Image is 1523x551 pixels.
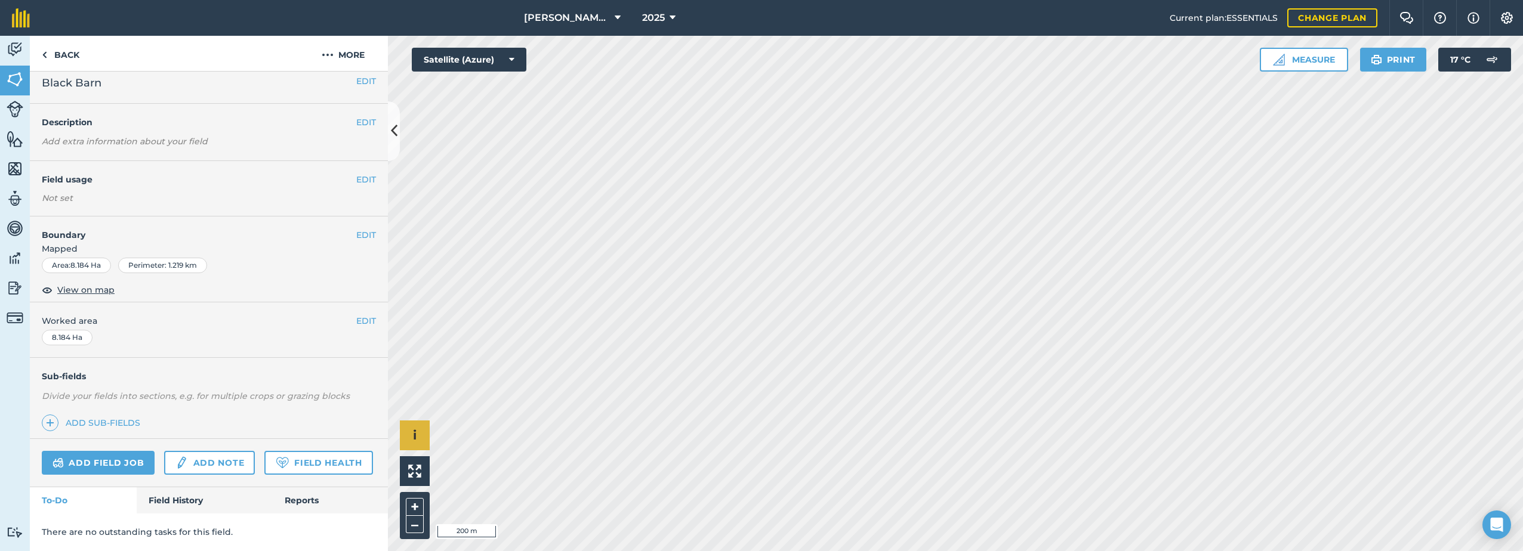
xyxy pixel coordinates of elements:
button: Print [1360,48,1427,72]
button: EDIT [356,116,376,129]
div: Area : 8.184 Ha [42,258,111,273]
img: fieldmargin Logo [12,8,30,27]
p: There are no outstanding tasks for this field. [42,525,376,538]
button: Measure [1260,48,1348,72]
img: svg+xml;base64,PD94bWwgdmVyc2lvbj0iMS4wIiBlbmNvZGluZz0idXRmLTgiPz4KPCEtLSBHZW5lcmF0b3I6IEFkb2JlIE... [7,279,23,297]
a: Field Health [264,451,372,475]
h4: Boundary [30,216,356,242]
button: EDIT [356,173,376,186]
img: Two speech bubbles overlapping with the left bubble in the forefront [1399,12,1414,24]
img: svg+xml;base64,PD94bWwgdmVyc2lvbj0iMS4wIiBlbmNvZGluZz0idXRmLTgiPz4KPCEtLSBHZW5lcmF0b3I6IEFkb2JlIE... [7,190,23,208]
img: Four arrows, one pointing top left, one top right, one bottom right and the last bottom left [408,465,421,478]
img: svg+xml;base64,PHN2ZyB4bWxucz0iaHR0cDovL3d3dy53My5vcmcvMjAwMC9zdmciIHdpZHRoPSI1NiIgaGVpZ2h0PSI2MC... [7,70,23,88]
button: More [298,36,388,71]
a: Change plan [1287,8,1377,27]
span: Current plan : ESSENTIALS [1170,11,1278,24]
img: svg+xml;base64,PD94bWwgdmVyc2lvbj0iMS4wIiBlbmNvZGluZz0idXRmLTgiPz4KPCEtLSBHZW5lcmF0b3I6IEFkb2JlIE... [7,527,23,538]
span: Black Barn [42,75,101,91]
img: svg+xml;base64,PHN2ZyB4bWxucz0iaHR0cDovL3d3dy53My5vcmcvMjAwMC9zdmciIHdpZHRoPSIxNyIgaGVpZ2h0PSIxNy... [1467,11,1479,25]
span: Mapped [30,242,388,255]
span: 17 ° C [1450,48,1470,72]
span: [PERSON_NAME] Farm Life [524,11,610,25]
em: Add extra information about your field [42,136,208,147]
em: Divide your fields into sections, e.g. for multiple crops or grazing blocks [42,391,350,401]
img: svg+xml;base64,PHN2ZyB4bWxucz0iaHR0cDovL3d3dy53My5vcmcvMjAwMC9zdmciIHdpZHRoPSIyMCIgaGVpZ2h0PSIyNC... [322,48,334,62]
a: Add field job [42,451,155,475]
a: To-Do [30,487,137,513]
button: Satellite (Azure) [412,48,526,72]
img: svg+xml;base64,PHN2ZyB4bWxucz0iaHR0cDovL3d3dy53My5vcmcvMjAwMC9zdmciIHdpZHRoPSI1NiIgaGVpZ2h0PSI2MC... [7,160,23,178]
button: – [406,516,424,533]
a: Back [30,36,91,71]
span: Worked area [42,314,376,327]
img: svg+xml;base64,PD94bWwgdmVyc2lvbj0iMS4wIiBlbmNvZGluZz0idXRmLTgiPz4KPCEtLSBHZW5lcmF0b3I6IEFkb2JlIE... [7,101,23,117]
img: svg+xml;base64,PD94bWwgdmVyc2lvbj0iMS4wIiBlbmNvZGluZz0idXRmLTgiPz4KPCEtLSBHZW5lcmF0b3I6IEFkb2JlIE... [1480,48,1504,72]
img: svg+xml;base64,PD94bWwgdmVyc2lvbj0iMS4wIiBlbmNvZGluZz0idXRmLTgiPz4KPCEtLSBHZW5lcmF0b3I6IEFkb2JlIE... [7,249,23,267]
div: Perimeter : 1.219 km [118,258,207,273]
a: Add sub-fields [42,414,145,431]
img: A question mark icon [1433,12,1447,24]
img: svg+xml;base64,PHN2ZyB4bWxucz0iaHR0cDovL3d3dy53My5vcmcvMjAwMC9zdmciIHdpZHRoPSI1NiIgaGVpZ2h0PSI2MC... [7,130,23,148]
img: svg+xml;base64,PHN2ZyB4bWxucz0iaHR0cDovL3d3dy53My5vcmcvMjAwMC9zdmciIHdpZHRoPSI5IiBoZWlnaHQ9IjI0Ii... [42,48,47,62]
button: i [400,420,430,450]
a: Add note [164,451,255,475]
h4: Description [42,116,376,129]
div: Not set [42,192,376,204]
h4: Field usage [42,173,356,186]
img: svg+xml;base64,PD94bWwgdmVyc2lvbj0iMS4wIiBlbmNvZGluZz0idXRmLTgiPz4KPCEtLSBHZW5lcmF0b3I6IEFkb2JlIE... [7,219,23,237]
a: Field History [137,487,272,513]
img: svg+xml;base64,PD94bWwgdmVyc2lvbj0iMS4wIiBlbmNvZGluZz0idXRmLTgiPz4KPCEtLSBHZW5lcmF0b3I6IEFkb2JlIE... [53,456,64,470]
div: 8.184 Ha [42,330,93,345]
img: svg+xml;base64,PHN2ZyB4bWxucz0iaHR0cDovL3d3dy53My5vcmcvMjAwMC9zdmciIHdpZHRoPSIxOSIgaGVpZ2h0PSIyNC... [1371,52,1382,67]
a: Reports [273,487,388,513]
img: svg+xml;base64,PD94bWwgdmVyc2lvbj0iMS4wIiBlbmNvZGluZz0idXRmLTgiPz4KPCEtLSBHZW5lcmF0b3I6IEFkb2JlIE... [7,41,23,58]
div: Open Intercom Messenger [1482,510,1511,539]
button: EDIT [356,228,376,242]
img: svg+xml;base64,PHN2ZyB4bWxucz0iaHR0cDovL3d3dy53My5vcmcvMjAwMC9zdmciIHdpZHRoPSIxNCIgaGVpZ2h0PSIyNC... [46,416,54,430]
button: View on map [42,283,115,297]
button: EDIT [356,75,376,88]
img: Ruler icon [1273,54,1285,66]
span: 2025 [642,11,665,25]
img: svg+xml;base64,PHN2ZyB4bWxucz0iaHR0cDovL3d3dy53My5vcmcvMjAwMC9zdmciIHdpZHRoPSIxOCIgaGVpZ2h0PSIyNC... [42,283,53,297]
button: 17 °C [1438,48,1511,72]
button: EDIT [356,314,376,327]
span: View on map [57,283,115,296]
img: svg+xml;base64,PD94bWwgdmVyc2lvbj0iMS4wIiBlbmNvZGluZz0idXRmLTgiPz4KPCEtLSBHZW5lcmF0b3I6IEFkb2JlIE... [7,309,23,326]
h4: Sub-fields [30,370,388,383]
img: svg+xml;base64,PD94bWwgdmVyc2lvbj0iMS4wIiBlbmNvZGluZz0idXRmLTgiPz4KPCEtLSBHZW5lcmF0b3I6IEFkb2JlIE... [175,456,188,470]
span: i [413,428,417,442]
img: A cog icon [1500,12,1514,24]
button: + [406,498,424,516]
